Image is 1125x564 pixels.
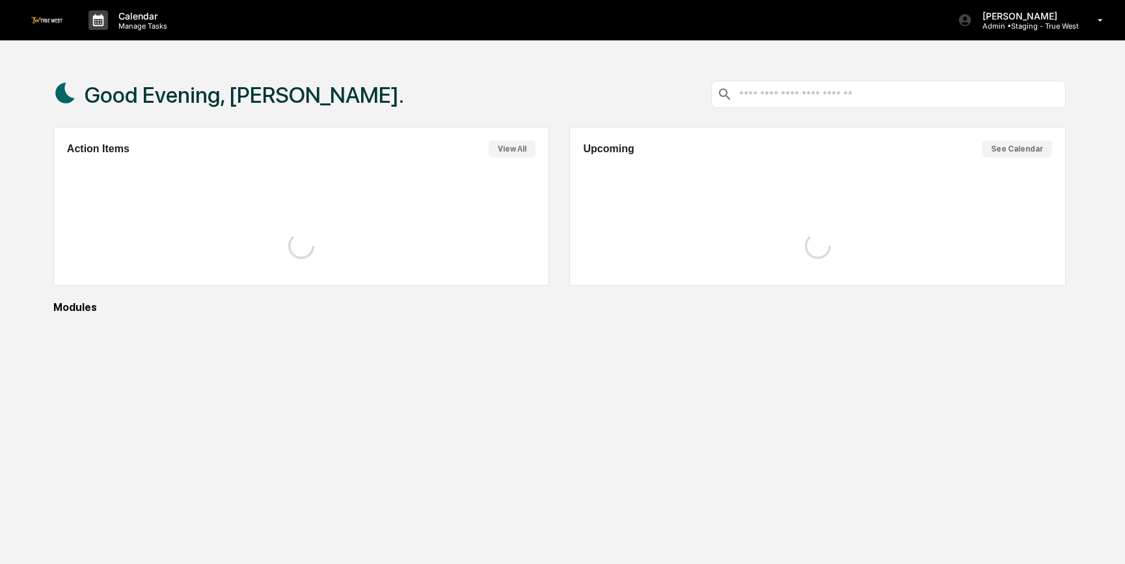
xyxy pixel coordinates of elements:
[982,141,1052,157] button: See Calendar
[67,143,129,155] h2: Action Items
[108,10,174,21] p: Calendar
[85,82,404,108] h1: Good Evening, [PERSON_NAME].
[108,21,174,31] p: Manage Tasks
[972,21,1079,31] p: Admin • Staging - True West
[972,10,1079,21] p: [PERSON_NAME]
[31,17,62,23] img: logo
[489,141,535,157] button: View All
[583,143,634,155] h2: Upcoming
[53,301,1066,314] div: Modules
